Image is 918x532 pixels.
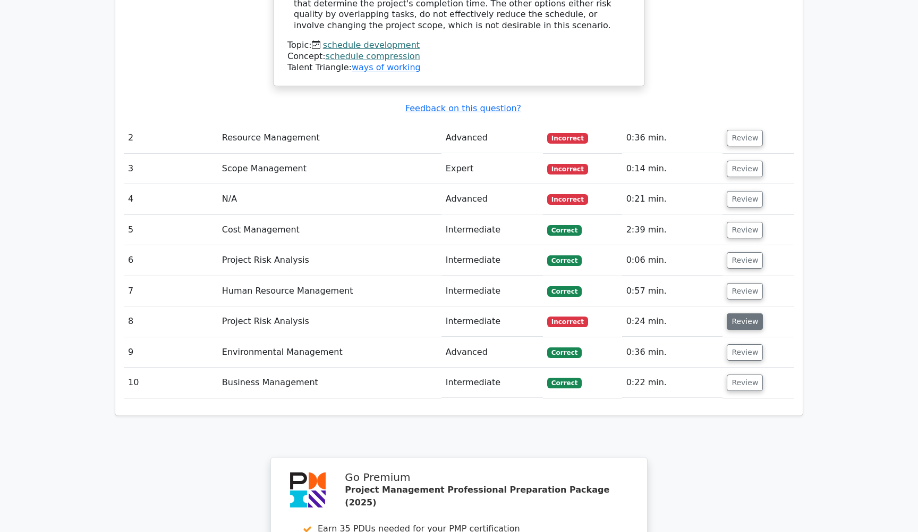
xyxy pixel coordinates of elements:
td: 0:06 min. [622,245,723,276]
button: Review [727,130,763,146]
td: 0:36 min. [622,123,723,153]
td: 0:21 min. [622,184,723,214]
td: Project Risk Analysis [218,306,441,337]
td: 5 [124,215,218,245]
td: Resource Management [218,123,441,153]
button: Review [727,313,763,330]
td: Scope Management [218,154,441,184]
td: 10 [124,368,218,398]
a: Feedback on this question? [405,103,521,113]
span: Correct [547,286,582,297]
td: 0:57 min. [622,276,723,306]
button: Review [727,222,763,238]
td: Intermediate [441,276,543,306]
td: 3 [124,154,218,184]
span: Incorrect [547,317,588,327]
td: Cost Management [218,215,441,245]
td: 9 [124,337,218,368]
td: Human Resource Management [218,276,441,306]
td: Intermediate [441,245,543,276]
td: Project Risk Analysis [218,245,441,276]
td: 0:14 min. [622,154,723,184]
button: Review [727,344,763,361]
a: schedule development [323,40,420,50]
td: Intermediate [441,306,543,337]
span: Correct [547,347,582,358]
td: Expert [441,154,543,184]
td: Advanced [441,184,543,214]
span: Correct [547,378,582,388]
td: 0:24 min. [622,306,723,337]
div: Talent Triangle: [287,40,631,73]
td: Business Management [218,368,441,398]
button: Review [727,191,763,207]
button: Review [727,252,763,269]
button: Review [727,283,763,300]
a: ways of working [352,62,421,72]
td: Intermediate [441,215,543,245]
td: 0:22 min. [622,368,723,398]
span: Incorrect [547,133,588,144]
td: 6 [124,245,218,276]
td: 8 [124,306,218,337]
button: Review [727,161,763,177]
td: Intermediate [441,368,543,398]
td: 7 [124,276,218,306]
span: Incorrect [547,194,588,205]
td: Advanced [441,123,543,153]
a: schedule compression [326,51,420,61]
td: 2 [124,123,218,153]
button: Review [727,375,763,391]
div: Concept: [287,51,631,62]
span: Correct [547,255,582,266]
td: 2:39 min. [622,215,723,245]
td: Advanced [441,337,543,368]
div: Topic: [287,40,631,51]
td: 4 [124,184,218,214]
td: Environmental Management [218,337,441,368]
span: Correct [547,225,582,236]
span: Incorrect [547,164,588,174]
td: N/A [218,184,441,214]
td: 0:36 min. [622,337,723,368]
